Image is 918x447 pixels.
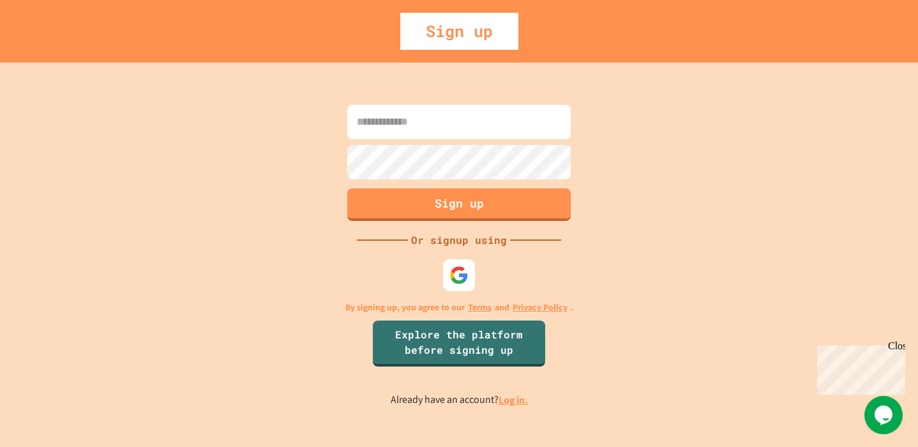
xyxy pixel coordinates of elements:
iframe: chat widget [812,340,905,395]
a: Privacy Policy [513,301,568,314]
a: Log in. [499,393,528,407]
div: Sign up [400,13,518,50]
button: Sign up [347,188,571,221]
a: Explore the platform before signing up [373,321,545,367]
iframe: chat widget [864,396,905,434]
p: By signing up, you agree to our and . [345,301,573,314]
img: google-icon.svg [449,266,469,285]
div: Or signup using [408,232,510,248]
a: Terms [468,301,492,314]
div: Chat with us now!Close [5,5,88,81]
p: Already have an account? [391,392,528,408]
